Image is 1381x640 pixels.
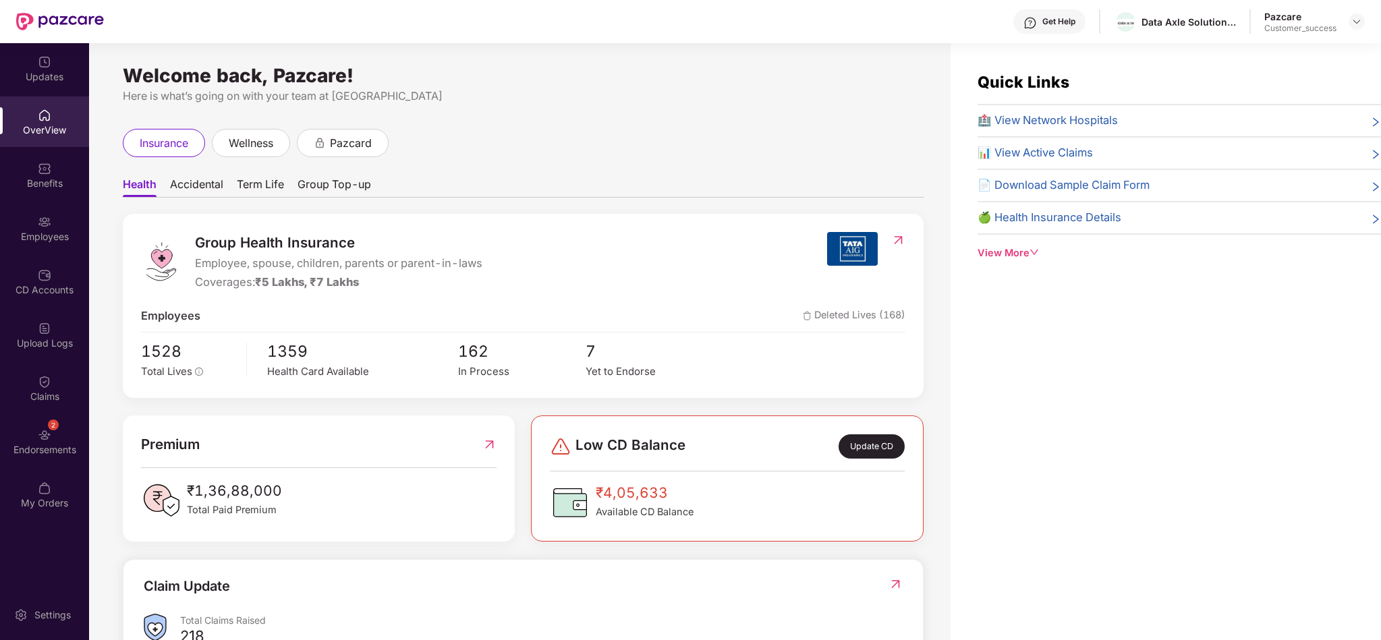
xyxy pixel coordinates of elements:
div: Customer_success [1264,23,1336,34]
img: CDBalanceIcon [550,482,590,523]
img: RedirectIcon [482,434,497,455]
span: Employee, spouse, children, parents or parent-in-laws [195,255,482,272]
span: 1359 [267,339,458,363]
img: svg+xml;base64,PHN2ZyBpZD0iU2V0dGluZy0yMHgyMCIgeG1sbnM9Imh0dHA6Ly93d3cudzMub3JnLzIwMDAvc3ZnIiB3aW... [14,608,28,622]
img: svg+xml;base64,PHN2ZyBpZD0iVXBsb2FkX0xvZ3MiIGRhdGEtbmFtZT0iVXBsb2FkIExvZ3MiIHhtbG5zPSJodHRwOi8vd3... [38,322,51,335]
div: Update CD [839,434,905,459]
img: svg+xml;base64,PHN2ZyBpZD0iRHJvcGRvd24tMzJ4MzIiIHhtbG5zPSJodHRwOi8vd3d3LnczLm9yZy8yMDAwL3N2ZyIgd2... [1351,16,1362,27]
span: Employees [141,308,200,325]
div: Settings [30,608,75,622]
span: Group Top-up [298,177,371,197]
span: Low CD Balance [575,434,685,459]
img: svg+xml;base64,PHN2ZyBpZD0iRGFuZ2VyLTMyeDMyIiB4bWxucz0iaHR0cDovL3d3dy53My5vcmcvMjAwMC9zdmciIHdpZH... [550,436,571,457]
div: Yet to Endorse [586,363,713,380]
img: New Pazcare Logo [16,13,104,30]
div: Data Axle Solutions Private Limited [1142,16,1236,28]
img: WhatsApp%20Image%202022-10-27%20at%2012.58.27.jpeg [1116,19,1135,26]
span: Accidental [170,177,223,197]
div: Claim Update [144,576,230,597]
div: In Process [458,363,586,380]
span: 📄 Download Sample Claim Form [978,177,1150,194]
img: svg+xml;base64,PHN2ZyBpZD0iRW5kb3JzZW1lbnRzIiB4bWxucz0iaHR0cDovL3d3dy53My5vcmcvMjAwMC9zdmciIHdpZH... [38,428,51,442]
img: PaidPremiumIcon [141,480,181,521]
span: 🍏 Health Insurance Details [978,209,1121,227]
span: 1528 [141,339,237,363]
span: right [1370,179,1381,194]
span: Health [123,177,157,197]
div: Get Help [1042,16,1075,27]
span: 🏥 View Network Hospitals [978,112,1118,129]
img: RedirectIcon [889,577,903,591]
span: Group Health Insurance [195,232,482,254]
span: Quick Links [978,73,1069,92]
img: svg+xml;base64,PHN2ZyBpZD0iRW1wbG95ZWVzIiB4bWxucz0iaHR0cDovL3d3dy53My5vcmcvMjAwMC9zdmciIHdpZHRoPS... [38,215,51,229]
span: insurance [140,135,188,152]
span: down [1030,248,1039,257]
div: Total Claims Raised [180,614,903,627]
img: svg+xml;base64,PHN2ZyBpZD0iSG9tZSIgeG1sbnM9Imh0dHA6Ly93d3cudzMub3JnLzIwMDAvc3ZnIiB3aWR0aD0iMjAiIG... [38,109,51,122]
span: right [1370,147,1381,162]
div: View More [978,245,1381,261]
span: 📊 View Active Claims [978,144,1093,162]
span: 7 [586,339,713,363]
span: info-circle [195,368,203,376]
span: ₹1,36,88,000 [187,480,282,502]
span: wellness [229,135,273,152]
div: Here is what’s going on with your team at [GEOGRAPHIC_DATA] [123,88,924,105]
div: Welcome back, Pazcare! [123,70,924,81]
span: Total Lives [141,365,192,378]
span: pazcard [330,135,372,152]
img: svg+xml;base64,PHN2ZyBpZD0iVXBkYXRlZCIgeG1sbnM9Imh0dHA6Ly93d3cudzMub3JnLzIwMDAvc3ZnIiB3aWR0aD0iMj... [38,55,51,69]
span: Deleted Lives (168) [803,308,905,325]
span: right [1370,115,1381,129]
span: 162 [458,339,586,363]
img: svg+xml;base64,PHN2ZyBpZD0iQ0RfQWNjb3VudHMiIGRhdGEtbmFtZT0iQ0QgQWNjb3VudHMiIHhtbG5zPSJodHRwOi8vd3... [38,268,51,282]
img: svg+xml;base64,PHN2ZyBpZD0iQmVuZWZpdHMiIHhtbG5zPSJodHRwOi8vd3d3LnczLm9yZy8yMDAwL3N2ZyIgd2lkdGg9Ij... [38,162,51,175]
img: RedirectIcon [891,233,905,247]
span: right [1370,212,1381,227]
img: svg+xml;base64,PHN2ZyBpZD0iSGVscC0zMngzMiIgeG1sbnM9Imh0dHA6Ly93d3cudzMub3JnLzIwMDAvc3ZnIiB3aWR0aD... [1023,16,1037,30]
img: insurerIcon [827,232,878,266]
span: Premium [141,434,200,455]
span: Term Life [237,177,284,197]
div: Coverages: [195,274,482,291]
img: deleteIcon [803,312,812,320]
span: ₹5 Lakhs, ₹7 Lakhs [255,275,359,289]
div: Pazcare [1264,10,1336,23]
span: Available CD Balance [596,504,694,520]
div: Health Card Available [267,363,458,380]
span: ₹4,05,633 [596,482,694,504]
img: svg+xml;base64,PHN2ZyBpZD0iTXlfT3JkZXJzIiBkYXRhLW5hbWU9Ik15IE9yZGVycyIgeG1sbnM9Imh0dHA6Ly93d3cudz... [38,482,51,495]
div: animation [314,136,326,148]
img: logo [141,241,181,282]
span: Total Paid Premium [187,502,282,518]
div: 2 [48,419,59,430]
img: svg+xml;base64,PHN2ZyBpZD0iQ2xhaW0iIHhtbG5zPSJodHRwOi8vd3d3LnczLm9yZy8yMDAwL3N2ZyIgd2lkdGg9IjIwIi... [38,375,51,388]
